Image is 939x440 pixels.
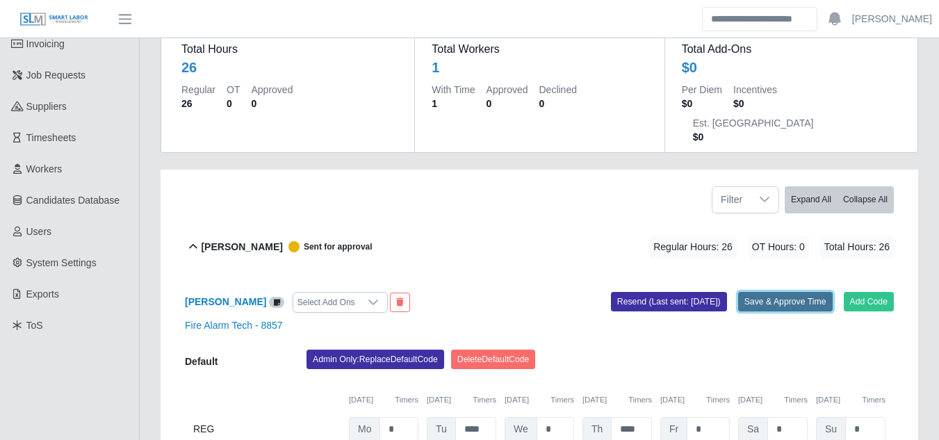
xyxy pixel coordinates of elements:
div: [DATE] [660,394,730,406]
span: Candidates Database [26,195,120,206]
span: System Settings [26,257,97,268]
div: [DATE] [738,394,808,406]
div: [DATE] [582,394,652,406]
div: [DATE] [816,394,885,406]
b: [PERSON_NAME] [201,240,282,254]
div: [DATE] [505,394,574,406]
dd: 26 [181,97,215,111]
b: Default [185,356,218,367]
a: [PERSON_NAME] [852,12,932,26]
dt: Total Hours [181,41,398,58]
span: Exports [26,288,59,300]
button: Resend (Last sent: [DATE]) [611,292,727,311]
div: [DATE] [349,394,418,406]
span: ToS [26,320,43,331]
dt: Total Workers [432,41,647,58]
button: Timers [395,394,418,406]
button: Timers [706,394,730,406]
dt: Per Diem [682,83,722,97]
div: $0 [682,58,697,77]
span: Sent for approval [283,241,373,252]
span: Regular Hours: 26 [649,236,737,259]
button: Timers [628,394,652,406]
dt: Approved [487,83,528,97]
button: Timers [784,394,808,406]
button: Expand All [785,186,838,213]
dd: $0 [733,97,777,111]
span: Job Requests [26,70,86,81]
button: Timers [862,394,885,406]
button: Collapse All [837,186,894,213]
input: Search [702,7,817,31]
dt: Total Add-Ons [682,41,897,58]
div: 26 [181,58,197,77]
div: 1 [432,58,439,77]
button: Add Code [844,292,895,311]
dd: 0 [539,97,577,111]
dd: $0 [693,130,814,144]
dt: Approved [251,83,293,97]
dt: Declined [539,83,577,97]
dt: Incentives [733,83,777,97]
button: End Worker & Remove from the Timesheet [390,293,410,312]
dd: 0 [487,97,528,111]
dd: 0 [251,97,293,111]
a: Fire Alarm Tech - 8857 [185,320,283,331]
span: Filter [712,187,751,213]
button: Save & Approve Time [738,292,833,311]
dd: 1 [432,97,475,111]
dd: 0 [227,97,240,111]
dt: Regular [181,83,215,97]
div: bulk actions [785,186,894,213]
span: OT Hours: 0 [748,236,809,259]
button: Admin Only:ReplaceDefaultCode [307,350,444,369]
dt: With Time [432,83,475,97]
div: Select Add Ons [293,293,359,312]
span: Users [26,226,52,237]
span: Suppliers [26,101,67,112]
button: DeleteDefaultCode [451,350,536,369]
span: Timesheets [26,132,76,143]
dt: OT [227,83,240,97]
a: View/Edit Notes [269,296,284,307]
dt: Est. [GEOGRAPHIC_DATA] [693,116,814,130]
img: SLM Logo [19,12,89,27]
button: Timers [550,394,574,406]
a: [PERSON_NAME] [185,296,266,307]
dd: $0 [682,97,722,111]
button: [PERSON_NAME] Sent for approval Regular Hours: 26 OT Hours: 0 Total Hours: 26 [185,219,894,275]
span: Workers [26,163,63,174]
span: Total Hours: 26 [820,236,894,259]
button: Timers [473,394,496,406]
span: Invoicing [26,38,65,49]
div: [DATE] [427,394,496,406]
